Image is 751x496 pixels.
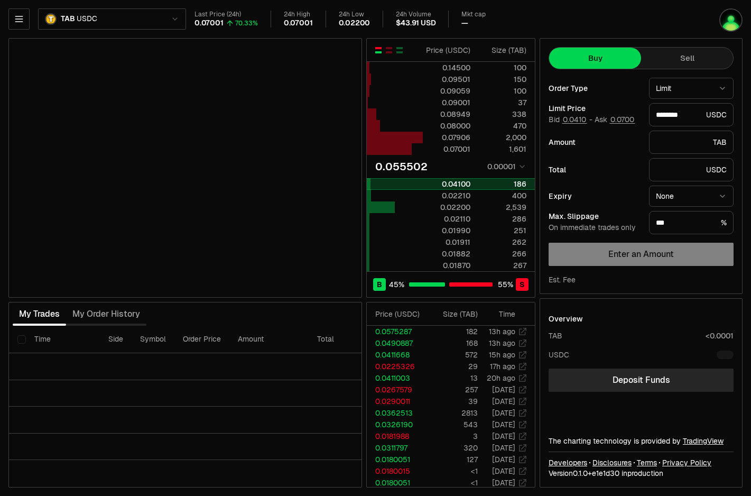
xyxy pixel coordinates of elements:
span: Ask [595,115,635,125]
th: Order Price [174,326,229,353]
time: 13h ago [489,327,515,336]
div: 0.01870 [423,260,470,271]
td: 0.0225326 [367,361,428,372]
div: USDC [649,158,734,181]
td: 168 [428,337,478,349]
div: 0.09059 [423,86,470,96]
div: 24h Volume [396,11,435,19]
td: 13 [428,372,478,384]
td: 127 [428,454,478,465]
div: 0.01990 [423,225,470,236]
td: 0.0490887 [367,337,428,349]
div: 0.02110 [423,214,470,224]
td: 29 [428,361,478,372]
td: 0.0411668 [367,349,428,361]
span: USDC [77,14,97,24]
div: 150 [479,74,526,85]
div: Expiry [549,192,641,200]
time: 17h ago [490,362,515,371]
div: 2,000 [479,132,526,143]
div: TAB [549,330,562,341]
iframe: Financial Chart [9,39,361,297]
div: Version 0.1.0 + in production [549,468,734,479]
td: 543 [428,419,478,430]
div: 37 [479,97,526,108]
time: [DATE] [492,385,515,394]
div: 262 [479,237,526,247]
button: Limit [649,78,734,99]
th: Symbol [132,326,174,353]
td: 320 [428,442,478,454]
div: Size ( TAB ) [437,309,478,319]
div: 0.07001 [194,19,224,28]
time: 13h ago [489,338,515,348]
div: Size ( TAB ) [479,45,526,56]
th: Time [26,326,100,353]
td: 182 [428,326,478,337]
button: Show Buy Orders Only [395,46,404,54]
th: Amount [229,326,309,353]
div: 0.04100 [423,179,470,189]
td: <1 [428,465,478,477]
time: 15h ago [489,350,515,360]
button: Show Sell Orders Only [385,46,393,54]
td: 0.0180015 [367,465,428,477]
td: 0.0181988 [367,430,428,442]
div: 267 [479,260,526,271]
div: — [461,19,468,28]
td: 0.0575287 [367,326,428,337]
span: S [520,279,525,290]
td: 39 [428,396,478,407]
div: 0.09001 [423,97,470,108]
span: 55 % [498,279,513,290]
div: Amount [549,139,641,146]
time: [DATE] [492,431,515,441]
div: 2,539 [479,202,526,213]
time: [DATE] [492,478,515,488]
div: The charting technology is provided by [549,436,734,446]
button: 0.00001 [484,160,526,173]
div: Limit Price [549,105,641,112]
div: 100 [479,86,526,96]
div: 0.08000 [423,121,470,131]
div: 0.07001 [423,144,470,154]
td: 0.0267579 [367,384,428,396]
div: Est. Fee [549,274,576,285]
td: 0.0311797 [367,442,428,454]
div: 0.07001 [284,19,313,28]
td: 0.0326190 [367,419,428,430]
div: 0.02200 [339,19,370,28]
button: None [649,186,734,207]
td: 0.0180051 [367,454,428,465]
time: [DATE] [492,408,515,418]
td: 0.0411003 [367,372,428,384]
button: Buy [549,48,641,69]
a: Deposit Funds [549,369,734,392]
div: 266 [479,249,526,259]
div: Mkt cap [461,11,486,19]
div: On immediate trades only [549,223,641,233]
div: <0.0001 [706,330,734,341]
a: Privacy Policy [662,457,711,468]
div: 186 [479,179,526,189]
button: 0.0700 [609,115,635,124]
div: 0.055502 [375,159,428,174]
td: 0.0180051 [367,477,428,489]
img: sA [720,10,741,31]
button: Show Buy and Sell Orders [374,46,383,54]
div: 24h Low [339,11,370,19]
button: Sell [641,48,733,69]
div: 286 [479,214,526,224]
th: Total [309,326,388,353]
time: [DATE] [492,420,515,429]
div: Price ( USDC ) [423,45,470,56]
div: Price ( USDC ) [375,309,428,319]
a: Disclosures [592,457,632,468]
td: 0.0362513 [367,407,428,419]
button: My Trades [13,304,66,325]
div: 0.02210 [423,190,470,201]
td: 572 [428,349,478,361]
th: Side [100,326,132,353]
div: USDC [549,350,569,360]
time: [DATE] [492,466,515,476]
